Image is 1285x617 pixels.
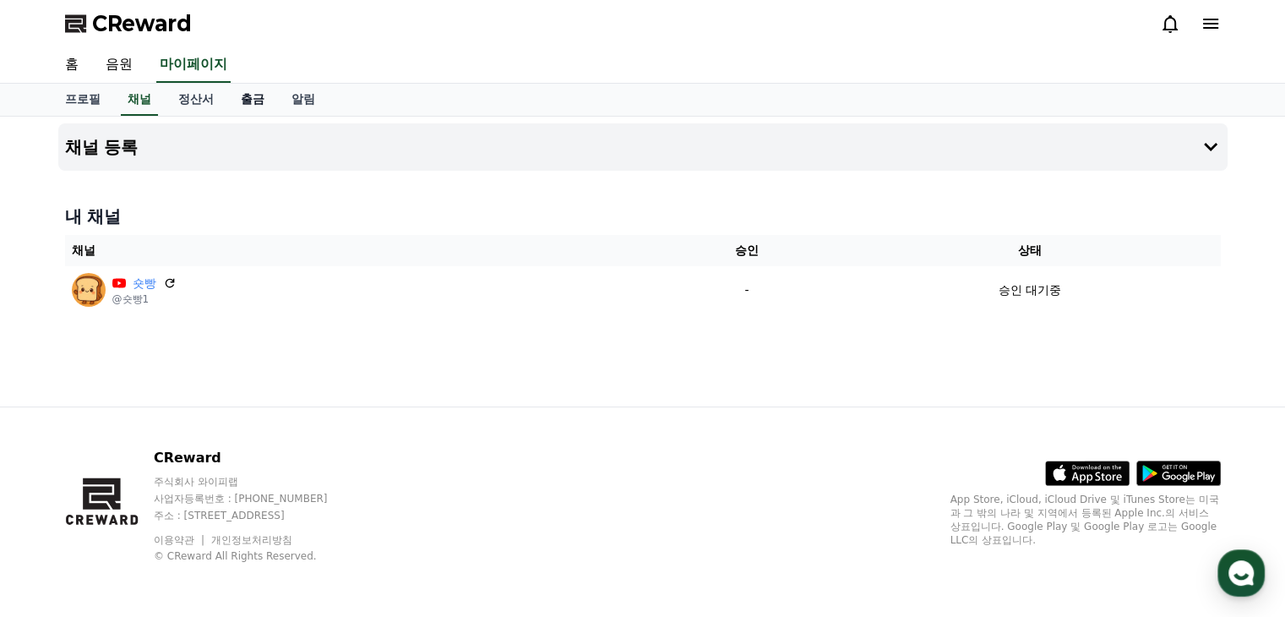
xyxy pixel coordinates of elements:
[661,281,832,299] p: -
[52,84,114,116] a: 프로필
[65,10,192,37] a: CReward
[211,534,292,546] a: 개인정보처리방침
[92,47,146,83] a: 음원
[112,292,177,306] p: @숏빵1
[165,84,227,116] a: 정산서
[999,281,1061,299] p: 승인 대기중
[133,275,156,292] a: 숏빵
[112,477,218,519] a: 대화
[218,477,324,519] a: 설정
[65,138,139,156] h4: 채널 등록
[950,493,1221,547] p: App Store, iCloud, iCloud Drive 및 iTunes Store는 미국과 그 밖의 나라 및 지역에서 등록된 Apple Inc.의 서비스 상표입니다. Goo...
[654,235,839,266] th: 승인
[227,84,278,116] a: 출금
[5,477,112,519] a: 홈
[52,47,92,83] a: 홈
[261,502,281,516] span: 설정
[58,123,1228,171] button: 채널 등록
[65,235,655,266] th: 채널
[840,235,1221,266] th: 상태
[53,502,63,516] span: 홈
[156,47,231,83] a: 마이페이지
[154,492,360,505] p: 사업자등록번호 : [PHONE_NUMBER]
[154,448,360,468] p: CReward
[65,205,1221,228] h4: 내 채널
[72,273,106,307] img: 숏빵
[121,84,158,116] a: 채널
[154,509,360,522] p: 주소 : [STREET_ADDRESS]
[92,10,192,37] span: CReward
[154,534,207,546] a: 이용약관
[278,84,329,116] a: 알림
[154,475,360,489] p: 주식회사 와이피랩
[154,549,360,563] p: © CReward All Rights Reserved.
[155,503,175,516] span: 대화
